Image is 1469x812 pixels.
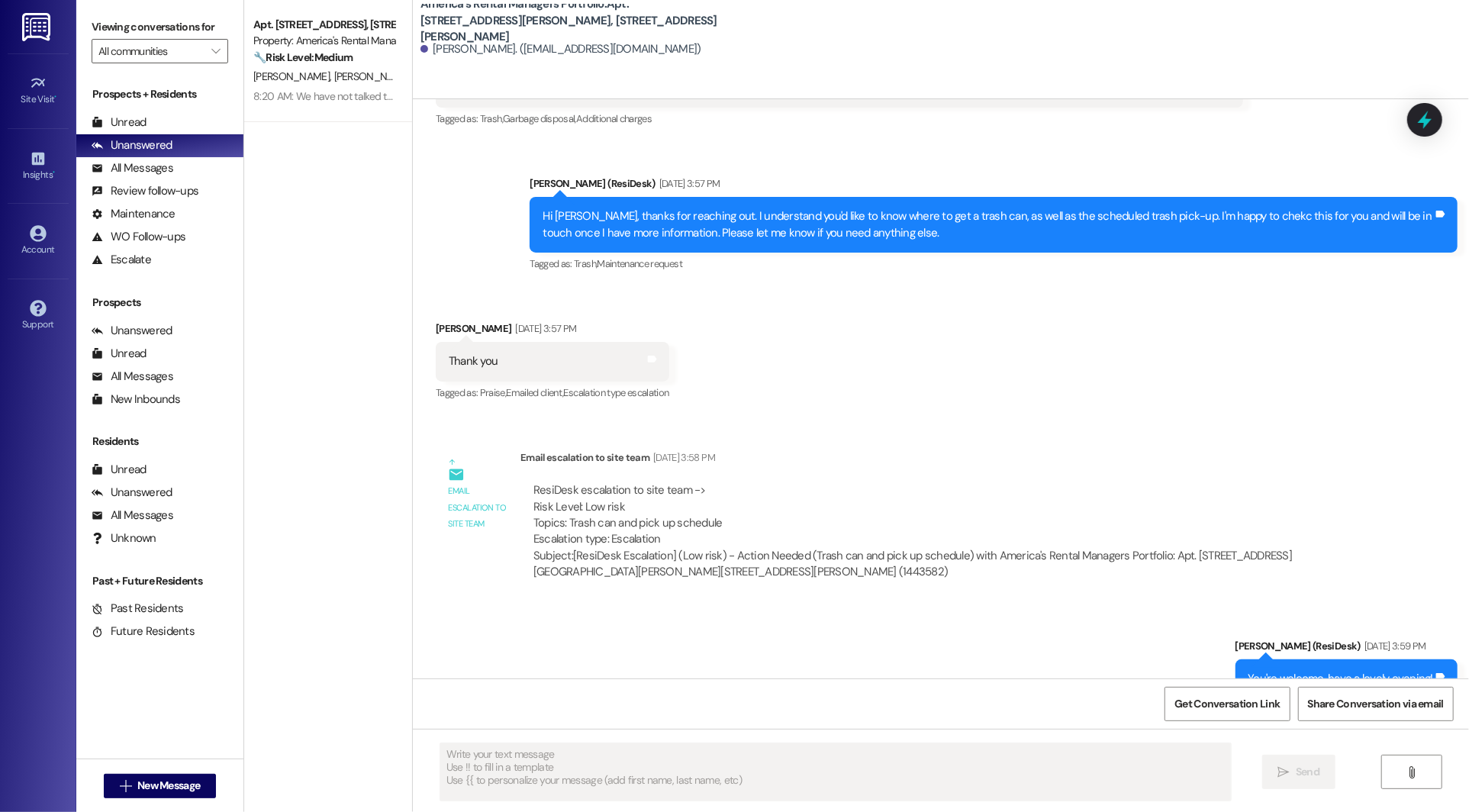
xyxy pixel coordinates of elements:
[92,323,172,339] div: Unanswered
[530,176,1458,197] div: [PERSON_NAME] (ResiDesk)
[520,449,1364,471] div: Email escalation to site team
[506,386,563,399] span: Emailed client ,
[253,17,395,33] div: Apt. [STREET_ADDRESS], [STREET_ADDRESS]
[92,462,147,478] div: Unread
[1308,696,1444,712] span: Share Conversation via email
[448,483,507,532] div: Email escalation to site team
[92,137,172,153] div: Unanswered
[92,369,173,385] div: All Messages
[1262,755,1336,789] button: Send
[92,485,172,501] div: Unanswered
[104,774,217,798] button: New Message
[656,176,720,192] div: [DATE] 3:57 PM
[92,507,173,524] div: All Messages
[76,573,243,589] div: Past + Future Residents
[211,45,220,57] i: 
[92,252,151,268] div: Escalate
[530,253,1458,275] div: Tagged as:
[533,482,1351,548] div: ResiDesk escalation to site team -> Risk Level: Low risk Topics: Trash can and pick up schedule E...
[92,623,195,640] div: Future Residents
[543,208,1433,241] div: Hi [PERSON_NAME], thanks for reaching out. I understand you'd like to know where to get a trash c...
[564,386,669,399] span: Escalation type escalation
[1174,696,1280,712] span: Get Conversation Link
[253,33,395,49] div: Property: America's Rental Managers Portfolio
[1278,766,1290,778] i: 
[576,112,652,125] span: Additional charges
[533,548,1351,581] div: Subject: [ResiDesk Escalation] (Low risk) - Action Needed (Trash can and pick up schedule) with A...
[76,86,243,102] div: Prospects + Residents
[436,382,669,404] div: Tagged as:
[92,391,180,408] div: New Inbounds
[1248,671,1434,687] div: You're welcome, have a lovely evening!
[1296,764,1319,780] span: Send
[1298,687,1454,721] button: Share Conversation via email
[92,530,156,546] div: Unknown
[1165,687,1290,721] button: Get Conversation Link
[420,41,701,57] div: [PERSON_NAME]. ([EMAIL_ADDRESS][DOMAIN_NAME])
[8,295,69,337] a: Support
[98,39,204,63] input: All communities
[92,15,228,39] label: Viewing conversations for
[92,114,147,130] div: Unread
[512,321,577,337] div: [DATE] 3:57 PM
[92,160,173,176] div: All Messages
[334,69,411,83] span: [PERSON_NAME]
[597,257,682,270] span: Maintenance request
[503,112,576,125] span: Garbage disposal ,
[92,183,198,199] div: Review follow-ups
[92,346,147,362] div: Unread
[480,386,506,399] span: Praise ,
[53,167,55,178] span: •
[92,601,184,617] div: Past Residents
[1235,638,1458,659] div: [PERSON_NAME] (ResiDesk)
[480,112,503,125] span: Trash ,
[436,321,669,342] div: [PERSON_NAME]
[22,13,53,41] img: ResiDesk Logo
[1406,766,1417,778] i: 
[120,780,131,792] i: 
[253,69,334,83] span: [PERSON_NAME]
[92,206,176,222] div: Maintenance
[55,92,57,102] span: •
[649,449,715,466] div: [DATE] 3:58 PM
[436,108,1243,130] div: Tagged as:
[8,70,69,111] a: Site Visit •
[8,146,69,187] a: Insights •
[8,221,69,262] a: Account
[137,778,200,794] span: New Message
[449,353,498,369] div: Thank you
[76,433,243,449] div: Residents
[253,50,353,64] strong: 🔧 Risk Level: Medium
[1361,638,1426,654] div: [DATE] 3:59 PM
[92,229,185,245] div: WO Follow-ups
[76,295,243,311] div: Prospects
[574,257,597,270] span: Trash ,
[253,89,427,103] div: 8:20 AM: We have not talked to anyone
